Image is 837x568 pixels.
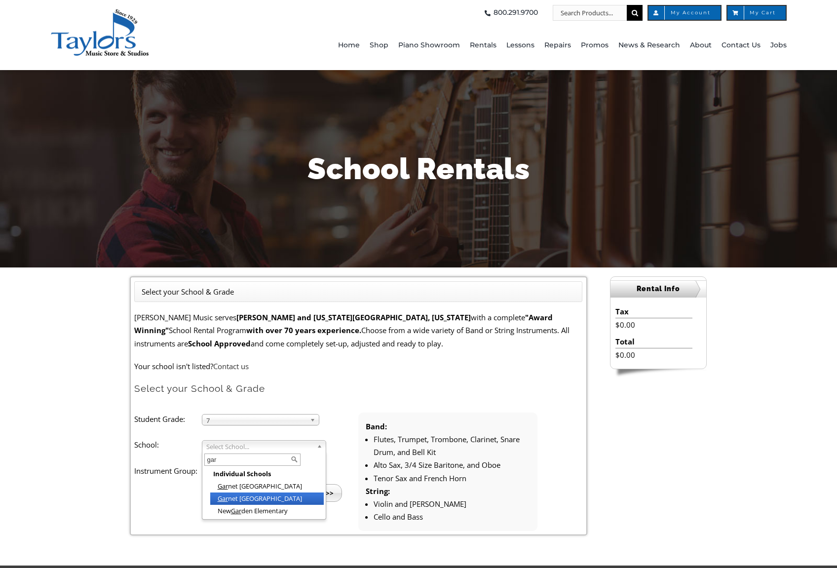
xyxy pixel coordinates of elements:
h2: Select your School & Grade [134,382,582,395]
a: Contact us [213,361,249,371]
span: Select School... [206,441,313,453]
a: Jobs [770,21,787,70]
li: Cello and Bass [374,510,530,523]
a: Rentals [470,21,496,70]
a: Piano Showroom [398,21,460,70]
span: Jobs [770,38,787,53]
li: Violin and [PERSON_NAME] [374,497,530,510]
a: Lessons [506,21,534,70]
a: My Account [647,5,722,21]
em: Gar [231,506,241,515]
a: About [690,21,712,70]
strong: String: [366,486,390,496]
li: Tenor Sax and French Horn [374,472,530,485]
span: About [690,38,712,53]
a: Promos [581,21,609,70]
a: My Cart [726,5,787,21]
a: Repairs [544,21,571,70]
p: [PERSON_NAME] Music serves with a complete School Rental Program Choose from a wide variety of Ba... [134,311,582,350]
span: My Account [658,10,711,15]
span: Shop [370,38,388,53]
li: Tax [615,305,692,318]
a: 800.291.9700 [482,5,538,21]
label: Student Grade: [134,413,201,425]
strong: School Approved [188,339,251,348]
span: 800.291.9700 [494,5,538,21]
img: sidebar-footer.png [610,369,707,378]
strong: Band: [366,421,387,431]
li: $0.00 [615,318,692,331]
strong: [PERSON_NAME] and [US_STATE][GEOGRAPHIC_DATA], [US_STATE] [236,312,471,322]
input: Search Products... [553,5,627,21]
nav: Top Right [242,5,787,21]
h1: School Rentals [130,148,707,189]
span: Contact Us [722,38,761,53]
li: net [GEOGRAPHIC_DATA] [210,492,324,505]
em: Gar [218,494,228,503]
li: New den Elementary [210,505,324,517]
span: Home [338,38,360,53]
span: Rentals [470,38,496,53]
input: Search [627,5,643,21]
span: News & Research [618,38,680,53]
a: taylors-music-store-west-chester [50,7,149,17]
nav: Main Menu [242,21,787,70]
li: Select your School & Grade [142,285,234,298]
p: Your school isn't listed? [134,360,582,373]
em: Gar [218,482,228,491]
a: Home [338,21,360,70]
a: News & Research [618,21,680,70]
h2: Rental Info [610,280,706,298]
label: School: [134,438,201,451]
li: Individual Schools [210,468,324,480]
span: Repairs [544,38,571,53]
a: Contact Us [722,21,761,70]
span: Lessons [506,38,534,53]
a: Shop [370,21,388,70]
li: net [GEOGRAPHIC_DATA] [210,480,324,492]
label: Instrument Group: [134,464,201,477]
li: Alto Sax, 3/4 Size Baritone, and Oboe [374,458,530,471]
span: My Cart [737,10,776,15]
span: 7 [206,415,306,426]
li: Total [615,335,692,348]
strong: with over 70 years experience. [246,325,361,335]
li: Flutes, Trumpet, Trombone, Clarinet, Snare Drum, and Bell Kit [374,433,530,459]
span: Promos [581,38,609,53]
li: $0.00 [615,348,692,361]
span: Piano Showroom [398,38,460,53]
